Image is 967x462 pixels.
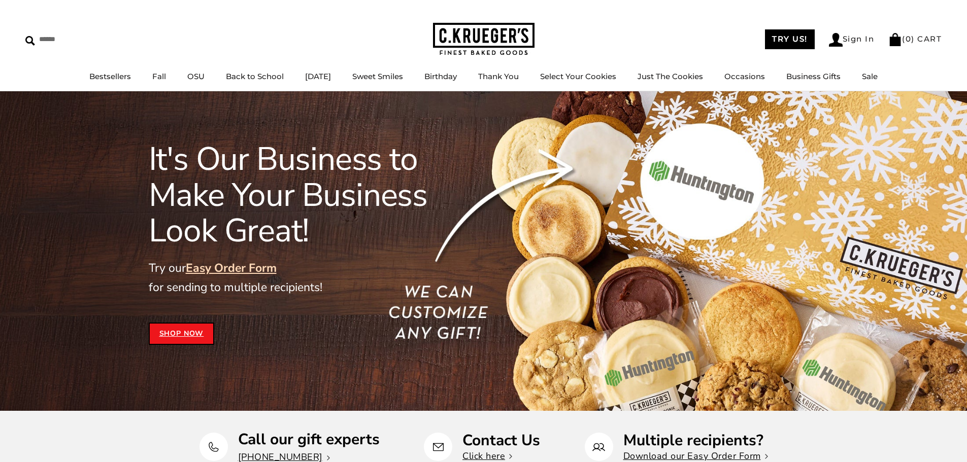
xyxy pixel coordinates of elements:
a: Sign In [829,33,875,47]
img: Bag [888,33,902,46]
a: Bestsellers [89,72,131,81]
a: Just The Cookies [638,72,703,81]
a: Occasions [724,72,765,81]
a: Download our Easy Order Form [623,450,768,462]
img: C.KRUEGER'S [433,23,535,56]
a: OSU [187,72,205,81]
a: Select Your Cookies [540,72,616,81]
input: Search [25,31,146,47]
p: Call our gift experts [238,432,380,447]
img: Search [25,36,35,46]
h1: It's Our Business to Make Your Business Look Great! [149,141,472,248]
a: (0) CART [888,34,942,44]
p: Try our for sending to multiple recipients! [149,259,472,297]
p: Contact Us [462,433,540,448]
a: Sale [862,72,878,81]
a: Back to School [226,72,284,81]
a: Thank You [478,72,519,81]
span: 0 [906,34,912,44]
a: Sweet Smiles [352,72,403,81]
a: TRY US! [765,29,815,49]
a: Easy Order Form [186,260,277,276]
a: Business Gifts [786,72,841,81]
a: [DATE] [305,72,331,81]
img: Multiple recipients? [592,441,605,453]
img: Account [829,33,843,47]
a: Shop Now [149,323,215,345]
img: Contact Us [432,441,445,453]
img: Call our gift experts [207,441,220,453]
a: Birthday [424,72,457,81]
a: Fall [152,72,166,81]
p: Multiple recipients? [623,433,768,448]
a: Click here [462,450,512,462]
